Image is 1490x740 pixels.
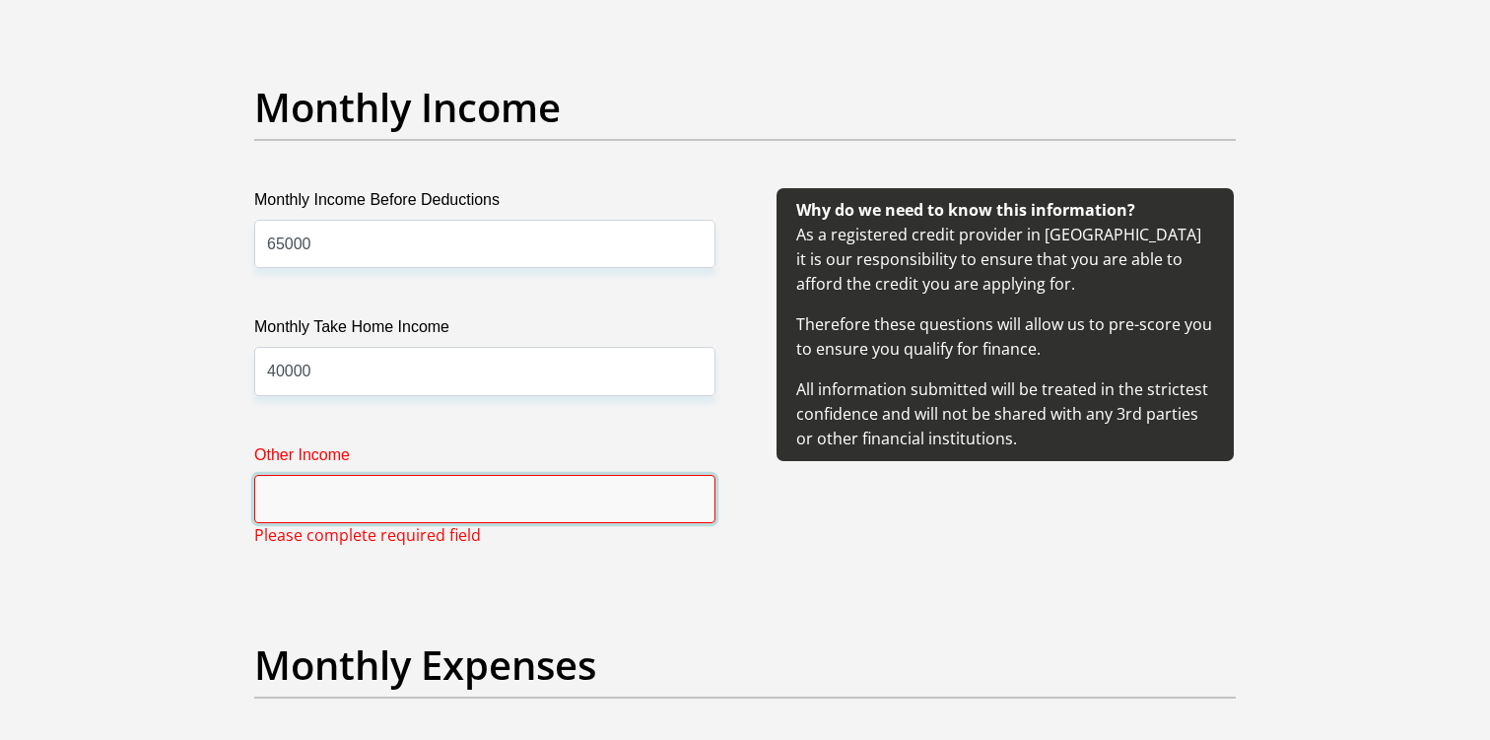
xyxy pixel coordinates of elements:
h2: Monthly Income [254,84,1236,131]
b: Why do we need to know this information? [796,199,1135,221]
h2: Monthly Expenses [254,641,1236,689]
label: Other Income [254,443,715,475]
label: Monthly Income Before Deductions [254,188,715,220]
input: Monthly Income Before Deductions [254,220,715,268]
input: Other Income [254,475,715,523]
span: As a registered credit provider in [GEOGRAPHIC_DATA] it is our responsibility to ensure that you ... [796,199,1212,449]
span: Please complete required field [254,523,481,547]
input: Monthly Take Home Income [254,347,715,395]
label: Monthly Take Home Income [254,315,715,347]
